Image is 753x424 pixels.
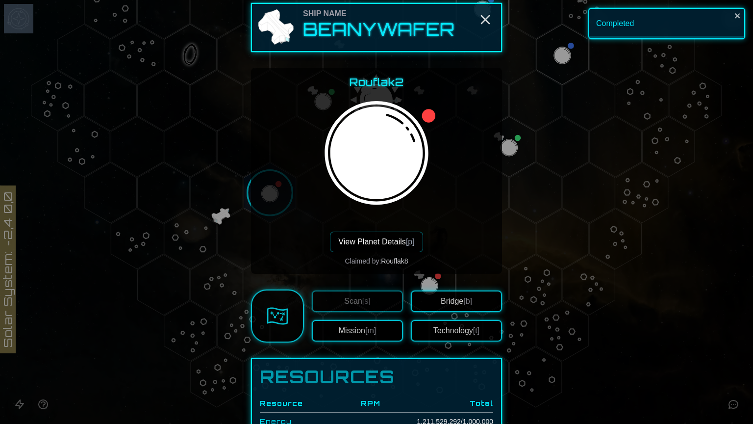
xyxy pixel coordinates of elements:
[588,8,745,39] div: Completed
[411,291,502,312] button: Bridge[b]
[312,320,403,342] button: Mission[m]
[260,367,493,387] h1: Resources
[411,320,502,342] button: Technology[t]
[477,12,493,27] button: Close
[260,395,346,413] th: Resource
[267,305,288,327] img: Sector
[344,297,370,305] span: Scan
[330,232,423,252] button: View Planet Details[p]
[734,12,741,20] button: close
[365,326,376,335] span: [m]
[381,257,408,265] span: Rouflak8
[312,291,403,312] button: Scan[s]
[473,326,479,335] span: [t]
[303,8,455,20] div: Ship Name
[406,238,415,246] span: [p]
[346,395,380,413] th: RPM
[349,68,471,202] img: Engineer Guild
[315,97,438,220] img: Rouflak2
[345,256,408,266] div: Claimed by:
[256,8,295,47] img: Ship Icon
[303,20,455,39] h2: BeanyWafer
[463,297,472,305] span: [b]
[380,395,493,413] th: Total
[362,297,371,305] span: [s]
